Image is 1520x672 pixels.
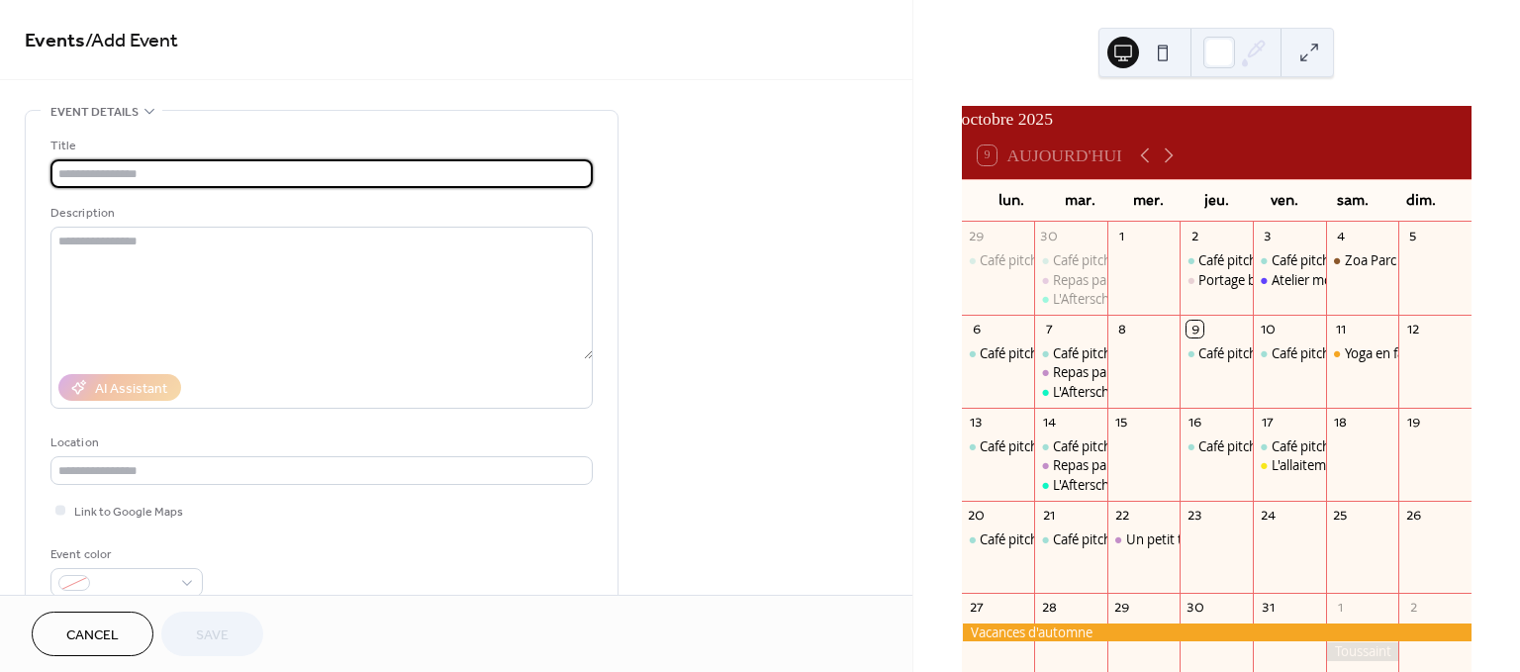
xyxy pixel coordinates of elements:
div: Event color [50,544,199,565]
div: Un petit tour au marché et à table [1126,530,1326,548]
div: 31 [1260,600,1277,617]
div: 30 [1041,228,1058,244]
div: Café pitchouns [980,251,1068,269]
div: sam. [1319,180,1387,221]
div: 12 [1405,321,1422,337]
div: Café pitchouns [1180,437,1253,455]
div: Café pitchouns [1053,437,1141,455]
div: Un petit tour au marché et à table [1107,530,1181,548]
div: Café pitchouns [1198,437,1286,455]
div: 2 [1405,600,1422,617]
div: 5 [1405,228,1422,244]
div: Café pitchouns [1272,344,1360,362]
div: Café pitchouns [1180,251,1253,269]
div: 21 [1041,507,1058,524]
div: 8 [1113,321,1130,337]
div: Location [50,432,589,453]
div: Café pitchouns [1198,251,1286,269]
div: Café pitchouns [1034,251,1107,269]
div: 26 [1405,507,1422,524]
div: Café pitchouns [1034,344,1107,362]
div: 25 [1332,507,1349,524]
div: Café pitchouns [1253,344,1326,362]
div: Café pitchouns [1272,251,1360,269]
div: Toussaint [1326,642,1399,660]
div: L'allaitement, parlons-en avec Estelle [1253,456,1326,474]
div: 20 [968,507,985,524]
div: 29 [1113,600,1130,617]
div: Café pitchouns [1053,251,1141,269]
div: Café pitchouns [980,437,1068,455]
div: L'Afterschool du [DATE] [1053,290,1188,308]
div: 16 [1187,414,1203,431]
div: mer. [1114,180,1183,221]
div: mar. [1046,180,1114,221]
div: Description [50,203,589,224]
div: Repas papote [1034,456,1107,474]
div: Café pitchouns [962,530,1035,548]
div: Café pitchouns [962,344,1035,362]
div: 9 [1187,321,1203,337]
div: Yoga en famille [1345,344,1432,362]
div: Café pitchouns [1034,530,1107,548]
div: Repas papote [1053,363,1134,381]
div: 1 [1332,600,1349,617]
span: / Add Event [85,22,178,60]
span: Event details [50,102,139,123]
div: 2 [1187,228,1203,244]
div: Café pitchouns [962,251,1035,269]
div: jeu. [1183,180,1251,221]
div: Repas papote [1034,363,1107,381]
div: Portage bébé physiologique [1180,271,1253,289]
span: Cancel [66,625,119,646]
div: L'Afterschool du mardi [1034,290,1107,308]
div: ven. [1251,180,1319,221]
div: 27 [968,600,985,617]
div: L'Afterschool du [DATE] [1053,383,1188,401]
div: octobre 2025 [962,106,1472,132]
div: 30 [1187,600,1203,617]
div: 11 [1332,321,1349,337]
div: L'Afterschool du mardi [1034,476,1107,494]
div: 10 [1260,321,1277,337]
div: Repas papote [1034,271,1107,289]
div: Atelier motricité parent-enfant [1272,271,1451,289]
div: Repas papote [1053,456,1134,474]
div: Café pitchouns [1053,530,1141,548]
div: 23 [1187,507,1203,524]
div: Café pitchouns [1253,437,1326,455]
div: 28 [1041,600,1058,617]
div: lun. [978,180,1046,221]
div: 18 [1332,414,1349,431]
div: 22 [1113,507,1130,524]
div: Atelier motricité parent-enfant [1253,271,1326,289]
div: 6 [968,321,985,337]
div: Café pitchouns [1034,437,1107,455]
div: Café pitchouns [1180,344,1253,362]
a: Events [25,22,85,60]
div: L'Afterschool du mardi [1034,383,1107,401]
div: Café pitchouns [1253,251,1326,269]
span: Link to Google Maps [74,502,183,523]
div: 24 [1260,507,1277,524]
div: Café pitchouns [962,437,1035,455]
div: Portage bébé physiologique [1198,271,1364,289]
div: dim. [1387,180,1456,221]
div: Vacances d'automne [962,624,1472,641]
div: 29 [968,228,985,244]
div: Café pitchouns [1272,437,1360,455]
div: Repas papote [1053,271,1134,289]
div: 3 [1260,228,1277,244]
div: 1 [1113,228,1130,244]
div: 13 [968,414,985,431]
div: L'Afterschool du [DATE] [1053,476,1188,494]
div: 14 [1041,414,1058,431]
div: Zoa Parc Animalier Botanique - COMPLET [1326,251,1399,269]
div: 15 [1113,414,1130,431]
div: Café pitchouns [1198,344,1286,362]
div: 7 [1041,321,1058,337]
div: Title [50,136,589,156]
div: Yoga en famille [1326,344,1399,362]
button: Cancel [32,612,153,656]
